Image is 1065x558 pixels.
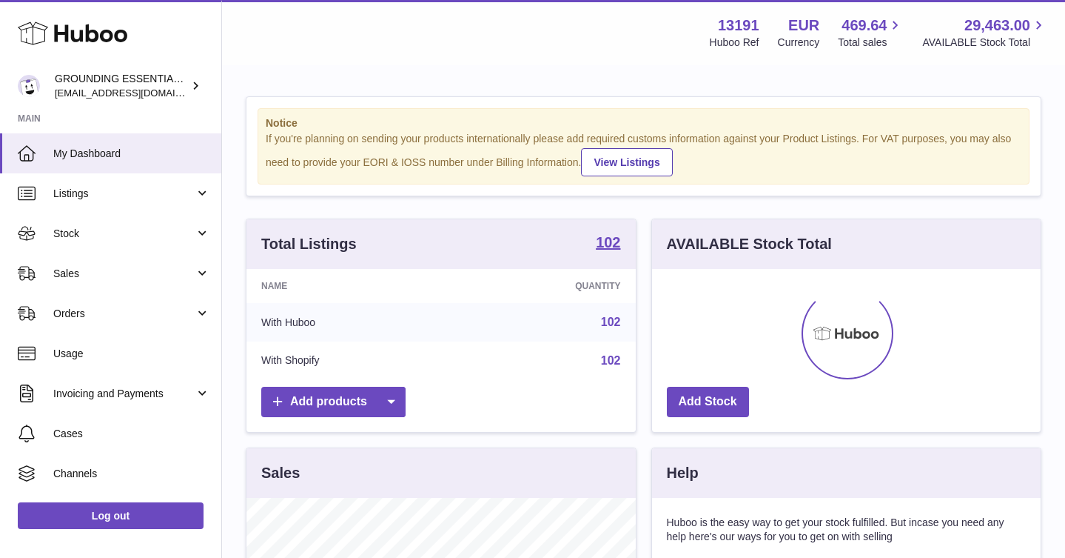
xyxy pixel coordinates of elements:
h3: Help [667,463,699,483]
a: 102 [596,235,620,253]
a: Log out [18,502,204,529]
div: If you're planning on sending your products internationally please add required customs informati... [266,132,1021,176]
span: 29,463.00 [964,16,1030,36]
th: Quantity [456,269,635,303]
span: Sales [53,267,195,281]
div: GROUNDING ESSENTIALS INTERNATIONAL SLU [55,72,188,100]
h3: AVAILABLE Stock Total [667,234,832,254]
span: Total sales [838,36,904,50]
a: 29,463.00 AVAILABLE Stock Total [922,16,1047,50]
strong: 102 [596,235,620,250]
span: Orders [53,307,195,321]
td: With Shopify [246,342,456,380]
span: Stock [53,227,195,241]
a: 102 [601,354,621,367]
th: Name [246,269,456,303]
h3: Total Listings [261,234,357,254]
p: Huboo is the easy way to get your stock fulfilled. But incase you need any help here's our ways f... [667,516,1027,544]
a: View Listings [581,148,672,176]
a: Add products [261,387,406,417]
span: [EMAIL_ADDRESS][DOMAIN_NAME] [55,87,218,99]
img: espenwkopperud@gmail.com [18,75,40,97]
span: Cases [53,427,210,441]
a: 102 [601,316,621,328]
span: AVAILABLE Stock Total [922,36,1047,50]
div: Huboo Ref [710,36,759,50]
strong: 13191 [718,16,759,36]
span: Invoicing and Payments [53,387,195,401]
a: 469.64 Total sales [838,16,904,50]
strong: Notice [266,116,1021,130]
span: My Dashboard [53,147,210,161]
td: With Huboo [246,303,456,342]
h3: Sales [261,463,300,483]
div: Currency [778,36,820,50]
strong: EUR [788,16,819,36]
span: Listings [53,187,195,201]
span: 469.64 [841,16,887,36]
span: Usage [53,347,210,361]
a: Add Stock [667,387,749,417]
span: Channels [53,467,210,481]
